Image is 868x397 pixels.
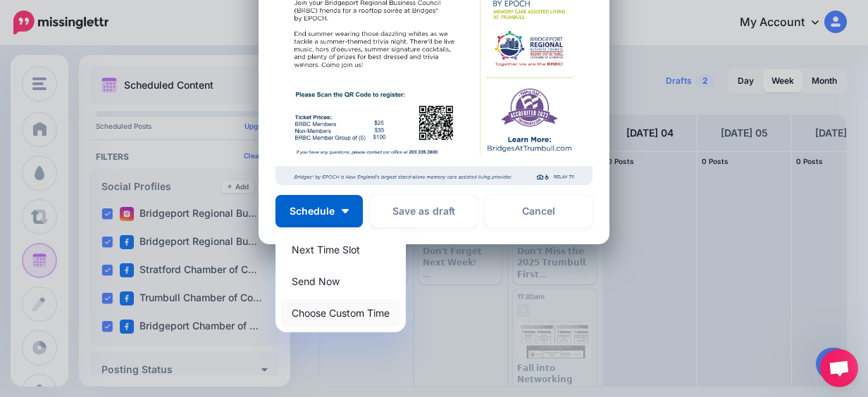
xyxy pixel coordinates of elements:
a: Next Time Slot [281,236,400,263]
button: Schedule [275,195,363,227]
img: arrow-down-white.png [342,209,349,213]
a: Choose Custom Time [281,299,400,327]
a: Cancel [485,195,593,227]
div: Schedule [275,230,406,332]
a: Send Now [281,267,400,295]
button: Save as draft [370,195,478,227]
span: Schedule [290,206,335,216]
